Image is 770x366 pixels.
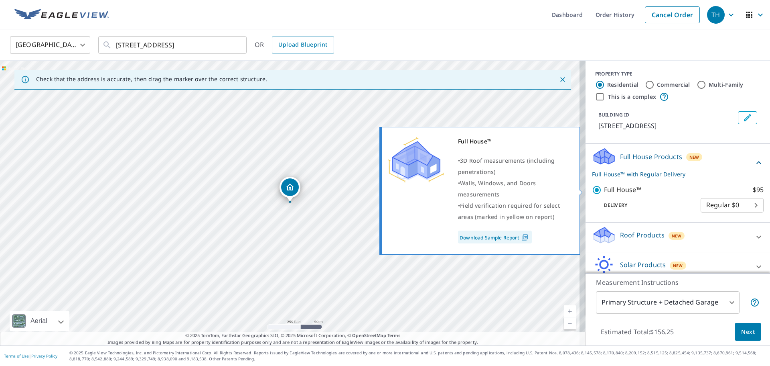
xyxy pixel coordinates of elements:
div: Solar ProductsNew [592,256,764,278]
input: Search by address or latitude-longitude [116,34,230,56]
span: New [689,154,699,160]
a: Current Level 17, Zoom Out [564,317,576,329]
p: Measurement Instructions [596,278,760,287]
span: Your report will include the primary structure and a detached garage if one exists. [750,298,760,307]
p: [STREET_ADDRESS] [598,121,735,131]
p: Roof Products [620,230,665,240]
img: Pdf Icon [519,234,530,241]
img: Premium [388,136,444,184]
div: PROPERTY TYPE [595,70,760,78]
button: Close [557,74,568,85]
a: Terms of Use [4,353,29,359]
p: Estimated Total: $156.25 [594,323,680,341]
p: Check that the address is accurate, then drag the marker over the correct structure. [36,76,267,83]
div: • [458,178,569,200]
p: Delivery [592,202,701,209]
p: BUILDING ID [598,111,629,118]
div: • [458,155,569,178]
span: Walls, Windows, and Doors measurements [458,179,536,198]
span: 3D Roof measurements (including penetrations) [458,157,555,176]
span: Upload Blueprint [278,40,327,50]
a: Terms [387,332,401,338]
p: Full House Products [620,152,682,162]
div: Full House™ [458,136,569,147]
span: Field verification required for select areas (marked in yellow on report) [458,202,560,221]
span: New [672,233,682,239]
label: Commercial [657,81,690,89]
a: OpenStreetMap [352,332,386,338]
div: Regular $0 [701,194,764,217]
span: Next [741,327,755,337]
p: © 2025 Eagle View Technologies, Inc. and Pictometry International Corp. All Rights Reserved. Repo... [69,350,766,362]
p: Full House™ [604,185,641,195]
p: $95 [753,185,764,195]
div: OR [255,36,334,54]
div: Primary Structure + Detached Garage [596,291,740,314]
div: Aerial [10,311,69,331]
div: [GEOGRAPHIC_DATA] [10,34,90,56]
label: This is a complex [608,93,656,101]
a: Download Sample Report [458,231,532,243]
div: TH [707,6,725,24]
button: Next [735,323,761,341]
a: Cancel Order [645,6,700,23]
span: © 2025 TomTom, Earthstar Geographics SIO, © 2025 Microsoft Corporation, © [185,332,401,339]
div: Dropped pin, building 1, Residential property, 248 Sunway Ln Saint Louis, MO 63141 [280,177,300,202]
span: New [673,262,683,269]
button: Edit building 1 [738,111,757,124]
a: Privacy Policy [31,353,57,359]
p: Solar Products [620,260,666,270]
a: Current Level 17, Zoom In [564,305,576,317]
label: Multi-Family [709,81,744,89]
div: Full House ProductsNewFull House™ with Regular Delivery [592,147,764,178]
img: EV Logo [14,9,109,21]
div: • [458,200,569,223]
div: Aerial [28,311,50,331]
p: | [4,354,57,358]
p: Full House™ with Regular Delivery [592,170,754,178]
div: Roof ProductsNew [592,226,764,249]
label: Residential [607,81,638,89]
a: Upload Blueprint [272,36,334,54]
